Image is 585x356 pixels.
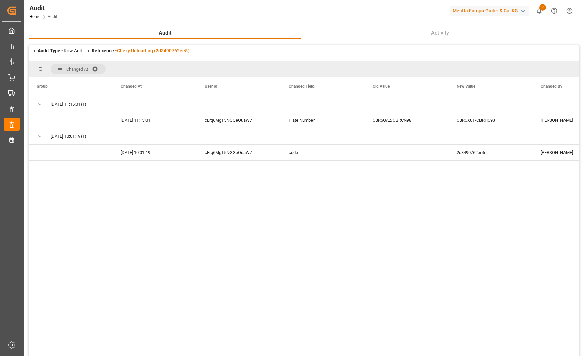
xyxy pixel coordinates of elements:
div: Plate Number [281,112,365,128]
div: Audit [29,3,57,13]
span: Activity [428,29,452,37]
span: Changed Field [289,84,315,89]
div: code [281,145,365,160]
div: cErq6MgT5NGGeOuaW7 [197,145,281,160]
button: Activity [301,27,579,39]
div: Row Audit [38,47,85,54]
div: cErq6MgT5NGGeOuaW7 [197,112,281,128]
span: Group [37,84,48,89]
span: Audit [156,29,174,37]
span: New Value [457,84,475,89]
span: [DATE] 10:01:19 [51,129,80,144]
span: (1) [81,129,86,144]
span: Old Value [373,84,390,89]
span: [DATE] 11:15:01 [51,96,80,112]
span: Reference - [92,48,190,53]
span: Changed By [541,84,562,89]
span: (1) [81,96,86,112]
button: Melitta Europa GmbH & Co. KG [450,4,532,17]
button: Audit [29,27,301,39]
div: [DATE] 11:15:01 [113,112,197,128]
div: CBR6GA2/CBRCN98 [365,112,449,128]
div: [DATE] 10:01:19 [113,145,197,160]
div: CBRCX01/CBRHC93 [449,112,533,128]
span: Changed At [66,67,88,72]
span: Audit Type - [38,48,64,53]
span: 9 [539,4,546,11]
a: Home [29,14,40,19]
button: show 9 new notifications [532,3,547,18]
div: Melitta Europa GmbH & Co. KG [450,6,529,16]
button: Help Center [547,3,562,18]
span: Changed At [121,84,142,89]
span: User Id [205,84,217,89]
a: Chezy Unloading (2d3490762ee5) [117,48,190,53]
div: 2d3490762ee5 [449,145,533,160]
